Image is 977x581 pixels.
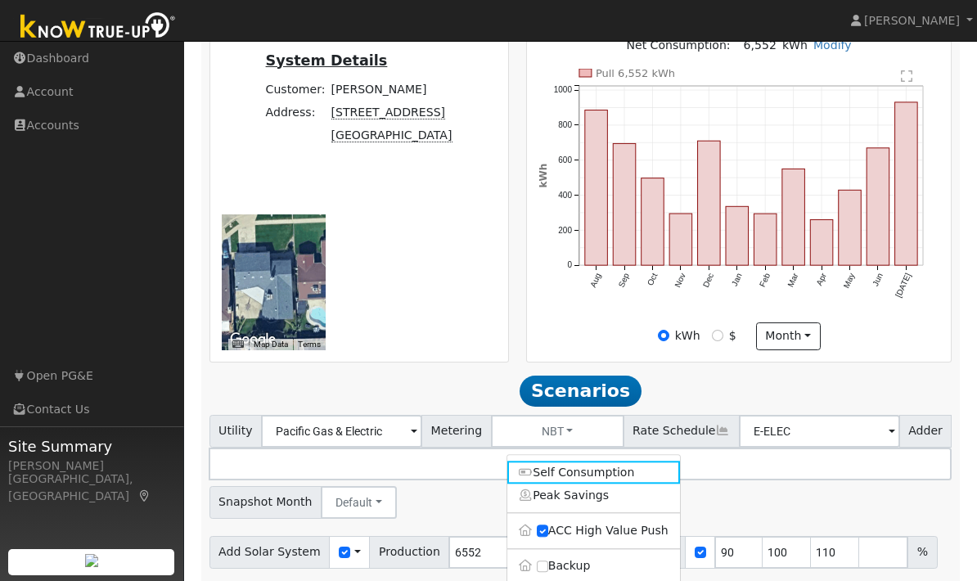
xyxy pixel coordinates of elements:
[558,155,572,164] text: 600
[673,272,687,289] text: Nov
[895,102,918,265] rect: onclick=""
[758,272,772,289] text: Feb
[730,272,744,287] text: Jan
[810,220,833,266] rect: onclick=""
[567,260,572,269] text: 0
[756,322,821,350] button: month
[369,536,449,569] span: Production
[209,536,331,569] span: Add Solar System
[613,143,636,265] rect: onclick=""
[871,272,885,287] text: Jun
[8,471,175,505] div: [GEOGRAPHIC_DATA], [GEOGRAPHIC_DATA]
[901,70,912,83] text: 
[421,415,492,448] span: Metering
[226,329,280,350] a: Open this area in Google Maps (opens a new window)
[864,14,960,27] span: [PERSON_NAME]
[537,525,548,537] input: ACC High Value Push
[553,85,572,94] text: 1000
[596,67,675,79] text: Pull 6,552 kWh
[321,486,397,519] button: Default
[209,448,952,480] button: ACC Plus
[538,164,549,188] text: kWh
[137,489,152,502] a: Map
[266,52,388,69] u: System Details
[537,561,548,572] input: Backup
[729,327,736,345] label: $
[842,272,857,290] text: May
[328,78,455,101] td: [PERSON_NAME]
[675,327,700,345] label: kWh
[839,190,862,265] rect: onclick=""
[907,536,937,569] span: %
[658,330,669,341] input: kWh
[899,415,952,448] span: Adder
[298,340,321,349] a: Terms
[507,520,680,543] label: ACC High Value Push
[491,415,624,448] button: NBT
[624,34,733,57] td: Net Consumption:
[263,78,328,101] td: Customer:
[520,376,642,406] span: Scenarios
[642,178,664,266] rect: onclick=""
[726,206,749,265] rect: onclick=""
[226,329,280,350] img: Google
[209,486,322,519] span: Snapshot Month
[669,214,692,265] rect: onclick=""
[254,339,288,350] button: Map Data
[616,272,631,289] text: Sep
[733,34,779,57] td: 6,552
[894,272,912,299] text: [DATE]
[12,9,184,46] img: Know True-Up
[815,272,829,287] text: Apr
[624,415,740,448] span: Rate Schedule
[8,435,175,457] span: Site Summary
[754,214,777,265] rect: onclick=""
[585,110,608,265] rect: onclick=""
[558,191,572,200] text: 400
[867,148,889,266] rect: onclick=""
[813,38,852,52] a: Modify
[558,226,572,235] text: 200
[558,120,572,129] text: 800
[263,101,328,124] td: Address:
[701,272,715,289] text: Dec
[507,555,680,578] label: Backup
[739,415,900,448] input: Select a Rate Schedule
[209,415,263,448] span: Utility
[261,415,422,448] input: Select a Utility
[646,272,660,287] text: Oct
[85,554,98,567] img: retrieve
[232,339,244,350] button: Keyboard shortcuts
[712,330,723,341] input: $
[588,272,602,289] text: Aug
[507,461,680,484] a: Self Consumption
[779,34,810,57] td: kWh
[8,457,175,475] div: [PERSON_NAME]
[782,169,805,265] rect: onclick=""
[507,484,680,507] a: Peak Savings
[698,141,721,265] rect: onclick=""
[786,272,800,289] text: Mar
